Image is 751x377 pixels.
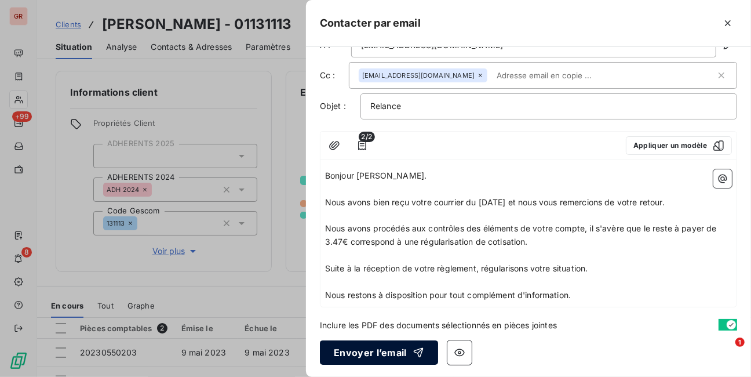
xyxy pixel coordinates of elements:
span: Nous restons à disposition pour tout complément d'information. [325,290,571,300]
label: Cc : [320,70,349,81]
iframe: Intercom live chat [712,338,739,365]
span: Objet : [320,101,346,111]
span: Inclure les PDF des documents sélectionnés en pièces jointes [320,319,557,331]
button: Appliquer un modèle [626,136,732,155]
span: Bonjour [PERSON_NAME]. [325,171,426,180]
span: Relance [370,101,401,111]
span: Nous avons bien reçu votre courrier du [DATE] et nous vous remercions de votre retour. [325,197,665,207]
span: 1 [735,338,745,347]
span: [EMAIL_ADDRESS][DOMAIN_NAME] [362,72,475,79]
button: Envoyer l’email [320,340,438,365]
span: Nous avons procédés aux contrôles des éléments de votre compte, il s'avère que le reste à payer d... [325,223,719,246]
span: Suite à la réception de votre règlement, régularisons votre situation. [325,263,588,273]
span: 2/2 [359,132,375,142]
h5: Contacter par email [320,15,421,31]
input: Adresse email en copie ... [492,67,626,84]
